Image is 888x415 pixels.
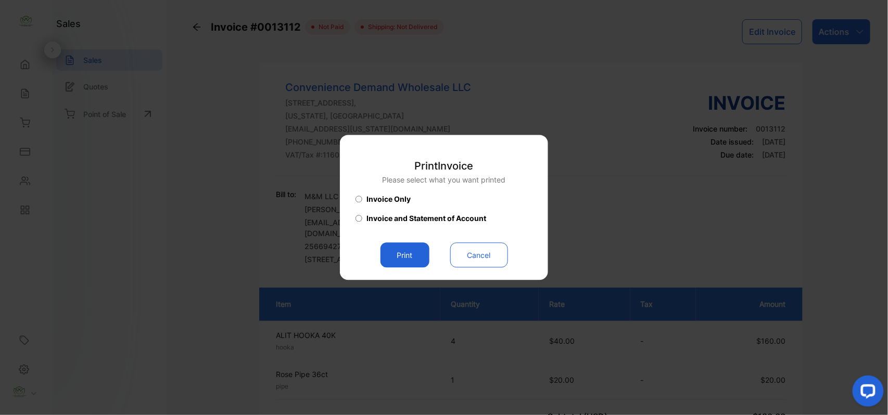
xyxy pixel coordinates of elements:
p: Print Invoice [383,159,506,174]
span: Invoice and Statement of Account [366,213,486,224]
button: Print [380,243,429,268]
iframe: LiveChat chat widget [844,371,888,415]
span: Invoice Only [366,194,411,205]
button: Cancel [450,243,508,268]
p: Please select what you want printed [383,175,506,186]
